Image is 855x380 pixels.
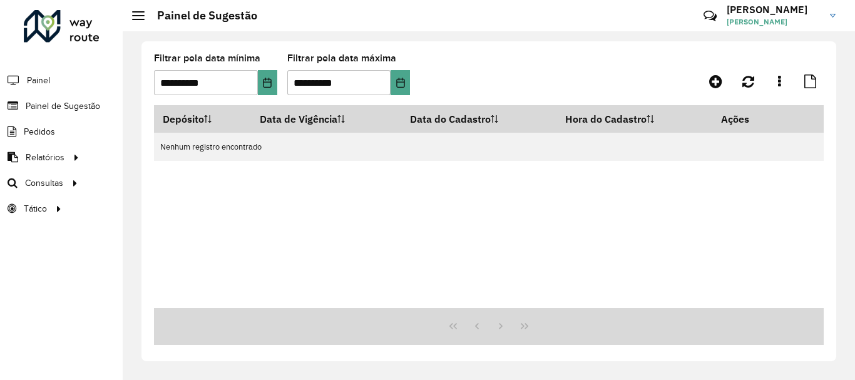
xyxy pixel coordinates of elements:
[251,106,401,133] th: Data de Vigência
[391,70,410,95] button: Choose Date
[154,106,251,133] th: Depósito
[727,4,821,16] h3: [PERSON_NAME]
[697,3,724,29] a: Contato Rápido
[27,74,50,87] span: Painel
[24,202,47,215] span: Tático
[554,4,685,38] div: Críticas? Dúvidas? Elogios? Sugestões? Entre em contato conosco!
[258,70,277,95] button: Choose Date
[401,106,556,133] th: Data do Cadastro
[556,106,712,133] th: Hora do Cadastro
[24,125,55,138] span: Pedidos
[727,16,821,28] span: [PERSON_NAME]
[26,151,64,164] span: Relatórios
[154,51,260,66] label: Filtrar pela data mínima
[712,106,787,132] th: Ações
[287,51,396,66] label: Filtrar pela data máxima
[145,9,257,23] h2: Painel de Sugestão
[154,133,824,161] td: Nenhum registro encontrado
[26,100,100,113] span: Painel de Sugestão
[25,177,63,190] span: Consultas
